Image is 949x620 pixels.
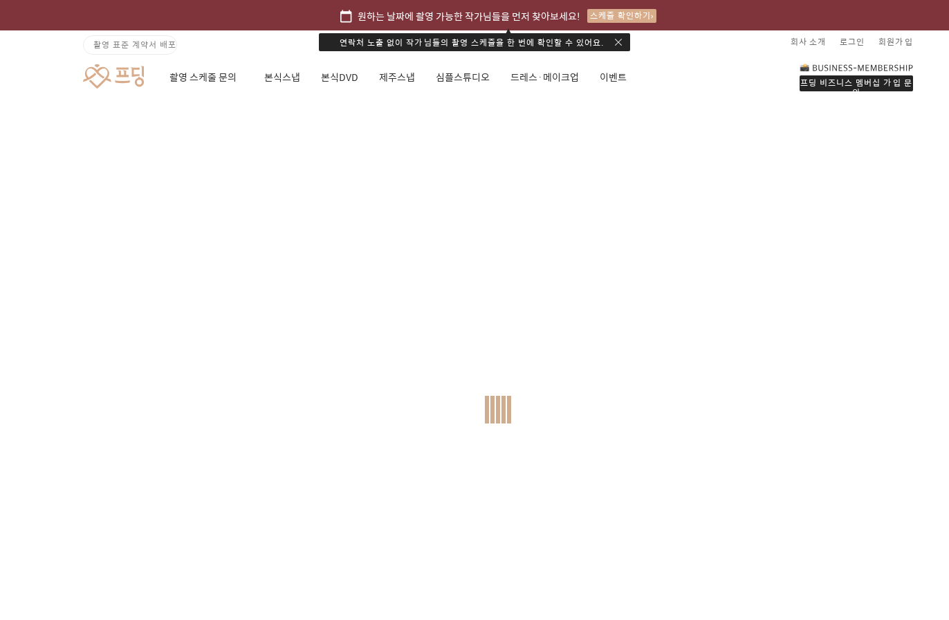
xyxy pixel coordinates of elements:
[321,54,358,101] a: 본식DVD
[587,9,656,23] div: 스케줄 확인하기
[379,54,415,101] a: 제주스냅
[800,75,913,91] div: 프딩 비즈니스 멤버십 가입 문의
[600,54,627,101] a: 이벤트
[436,54,490,101] a: 심플스튜디오
[878,30,913,53] a: 회원가입
[510,54,579,101] a: 드레스·메이크업
[169,54,243,101] a: 촬영 스케줄 문의
[800,62,913,91] a: 프딩 비즈니스 멤버십 가입 문의
[791,30,826,53] a: 회사 소개
[840,30,865,53] a: 로그인
[358,8,580,24] span: 원하는 날짜에 촬영 가능한 작가님들을 먼저 찾아보세요!
[83,35,177,55] a: 촬영 표준 계약서 배포
[319,33,630,51] div: 연락처 노출 없이 작가님들의 촬영 스케줄을 한 번에 확인할 수 있어요.
[264,54,300,101] a: 본식스냅
[93,38,176,51] span: 촬영 표준 계약서 배포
